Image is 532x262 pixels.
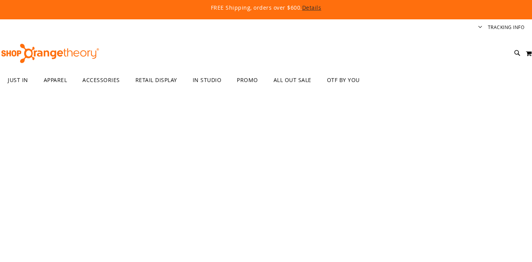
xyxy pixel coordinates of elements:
[302,4,322,11] a: Details
[488,24,525,31] a: Tracking Info
[135,71,177,89] span: RETAIL DISPLAY
[128,71,185,89] a: RETAIL DISPLAY
[319,71,368,89] a: OTF BY YOU
[237,71,258,89] span: PROMO
[82,71,120,89] span: ACCESSORIES
[44,71,67,89] span: APPAREL
[34,4,498,12] p: FREE Shipping, orders over $600.
[185,71,229,89] a: IN STUDIO
[8,71,28,89] span: JUST IN
[75,71,128,89] a: ACCESSORIES
[478,24,482,31] button: Account menu
[274,71,311,89] span: ALL OUT SALE
[266,71,319,89] a: ALL OUT SALE
[229,71,266,89] a: PROMO
[327,71,360,89] span: OTF BY YOU
[36,71,75,89] a: APPAREL
[193,71,222,89] span: IN STUDIO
